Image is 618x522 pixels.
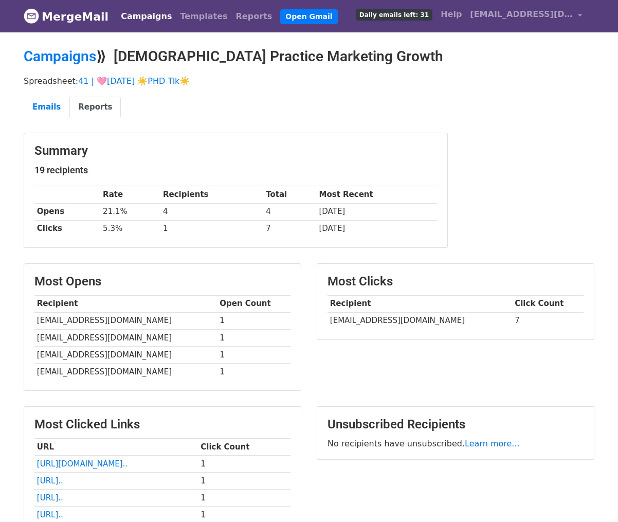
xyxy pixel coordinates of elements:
[280,9,337,24] a: Open Gmail
[232,6,277,27] a: Reports
[34,165,437,176] h5: 19 recipients
[100,203,160,220] td: 21.1%
[356,9,432,21] span: Daily emails left: 31
[24,97,69,118] a: Emails
[470,8,573,21] span: [EMAIL_ADDRESS][DOMAIN_NAME]
[198,490,290,507] td: 1
[34,143,437,158] h3: Summary
[465,439,520,448] a: Learn more...
[37,476,63,485] a: [URL]..
[352,4,437,25] a: Daily emails left: 31
[37,510,63,519] a: [URL]..
[198,438,290,455] th: Click Count
[512,312,584,329] td: 7
[100,220,160,237] td: 5.3%
[34,203,100,220] th: Opens
[466,4,586,28] a: [EMAIL_ADDRESS][DOMAIN_NAME]
[328,295,512,312] th: Recipient
[328,417,584,432] h3: Unsubscribed Recipients
[328,312,512,329] td: [EMAIL_ADDRESS][DOMAIN_NAME]
[37,493,63,502] a: [URL]..
[160,203,263,220] td: 4
[24,6,108,27] a: MergeMail
[160,186,263,203] th: Recipients
[24,48,594,65] h2: ⟫ [DEMOGRAPHIC_DATA] Practice Marketing Growth
[78,76,190,86] a: 41 | 🩷[DATE] ☀️PHD Tik☀️
[217,363,290,380] td: 1
[34,363,217,380] td: [EMAIL_ADDRESS][DOMAIN_NAME]
[34,417,290,432] h3: Most Clicked Links
[328,438,584,449] p: No recipients have unsubscribed.
[217,295,290,312] th: Open Count
[328,274,584,289] h3: Most Clicks
[34,346,217,363] td: [EMAIL_ADDRESS][DOMAIN_NAME]
[69,97,121,118] a: Reports
[217,329,290,346] td: 1
[117,6,176,27] a: Campaigns
[512,295,584,312] th: Click Count
[217,346,290,363] td: 1
[198,455,290,472] td: 1
[263,203,316,220] td: 4
[317,203,437,220] td: [DATE]
[317,186,437,203] th: Most Recent
[263,186,316,203] th: Total
[317,220,437,237] td: [DATE]
[176,6,231,27] a: Templates
[34,220,100,237] th: Clicks
[24,76,594,86] p: Spreadsheet:
[24,48,96,65] a: Campaigns
[37,459,128,469] a: [URL][DOMAIN_NAME]..
[263,220,316,237] td: 7
[217,312,290,329] td: 1
[24,8,39,24] img: MergeMail logo
[34,295,217,312] th: Recipient
[34,438,198,455] th: URL
[34,312,217,329] td: [EMAIL_ADDRESS][DOMAIN_NAME]
[34,274,290,289] h3: Most Opens
[100,186,160,203] th: Rate
[160,220,263,237] td: 1
[437,4,466,25] a: Help
[198,473,290,490] td: 1
[34,329,217,346] td: [EMAIL_ADDRESS][DOMAIN_NAME]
